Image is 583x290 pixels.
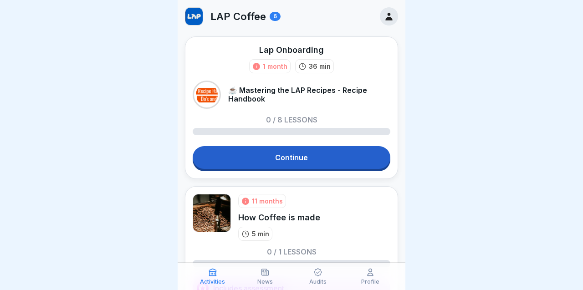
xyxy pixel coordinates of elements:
[200,279,225,285] p: Activities
[309,279,327,285] p: Audits
[259,44,324,56] div: Lap Onboarding
[309,61,331,71] p: 36 min
[257,279,273,285] p: News
[270,12,281,21] div: 6
[193,146,390,169] a: Continue
[210,10,266,22] p: LAP Coffee
[252,229,269,239] p: 5 min
[267,248,317,255] p: 0 / 1 lessons
[238,212,320,223] div: How Coffee is made
[263,61,287,71] div: 1 month
[193,194,231,232] img: qrsn5oqfx1mz17aa8megk5xl.png
[228,86,390,103] p: ☕ Mastering the LAP Recipes - Recipe Handbook
[185,8,203,25] img: w1n62d9c1m8dr293gbm2xwec.png
[266,116,317,123] p: 0 / 8 lessons
[361,279,379,285] p: Profile
[252,196,283,206] div: 11 months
